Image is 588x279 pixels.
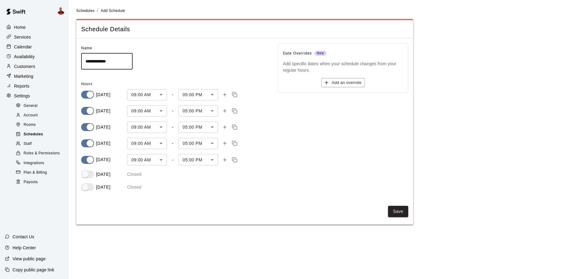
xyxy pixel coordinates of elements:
[15,149,69,158] a: Roles & Permissions
[127,154,167,165] div: 09:00 AM
[13,234,34,240] p: Contact Us
[15,130,69,139] a: Schedules
[178,122,218,133] div: 05:00 PM
[178,154,218,165] div: 05:00 PM
[24,112,38,119] span: Account
[230,107,239,115] button: Copy time
[178,105,218,117] div: 05:00 PM
[96,156,110,163] p: [DATE]
[5,52,64,61] a: Availability
[13,267,54,273] p: Copy public page link
[96,140,110,147] p: [DATE]
[127,122,167,133] div: 09:00 AM
[127,138,167,149] div: 09:00 AM
[5,81,64,91] a: Reports
[221,139,229,148] button: Add time slot
[230,123,239,131] button: Copy time
[15,120,69,130] a: Rooms
[76,7,581,14] nav: breadcrumb
[172,157,173,163] div: -
[57,7,65,15] img: Ryan Nail
[24,170,47,176] span: Plan & Billing
[14,54,35,60] p: Availability
[15,178,66,187] div: Payouts
[96,108,110,114] p: [DATE]
[15,159,66,168] div: Integrations
[14,83,29,89] p: Reports
[221,123,229,131] button: Add time slot
[15,101,69,111] a: General
[15,149,66,158] div: Roles & Permissions
[127,184,141,190] p: Closed
[14,93,30,99] p: Settings
[5,23,64,32] a: Home
[172,92,173,97] div: -
[81,82,92,86] span: Hours
[76,9,95,13] span: Schedules
[96,124,110,130] p: [DATE]
[5,72,64,81] a: Marketing
[178,89,218,100] div: 05:00 PM
[127,89,167,100] div: 09:00 AM
[15,168,69,177] a: Plan & Billing
[24,150,60,156] span: Roles & Permissions
[15,102,66,110] div: General
[221,107,229,115] button: Add time slot
[5,42,64,51] a: Calendar
[24,103,38,109] span: General
[14,34,31,40] p: Services
[388,206,408,217] button: Save
[15,177,69,187] a: Payouts
[178,138,218,149] div: 05:00 PM
[81,46,92,50] span: Name
[15,168,66,177] div: Plan & Billing
[127,171,141,178] p: Closed
[172,108,173,114] div: -
[76,8,95,13] a: Schedules
[15,140,66,148] div: Staff
[15,158,69,168] a: Integrations
[24,122,36,128] span: Rooms
[24,160,44,166] span: Integrations
[315,49,326,58] span: New
[283,49,403,58] span: Date Overrides
[15,111,69,120] a: Account
[13,256,46,262] p: View public page
[283,61,403,73] p: Add specific dates when your schedule changes from your regular hours.
[97,7,98,14] li: /
[15,111,66,120] div: Account
[24,141,32,147] span: Staff
[96,171,110,178] p: [DATE]
[24,131,43,138] span: Schedules
[15,130,66,139] div: Schedules
[15,139,69,149] a: Staff
[14,63,35,70] p: Customers
[230,139,239,148] button: Copy time
[5,62,64,71] div: Customers
[5,91,64,100] a: Settings
[13,245,36,251] p: Help Center
[14,73,33,79] p: Marketing
[5,32,64,42] a: Services
[96,92,110,98] p: [DATE]
[24,179,38,185] span: Payouts
[172,141,173,146] div: -
[14,24,26,30] p: Home
[221,156,229,164] button: Add time slot
[96,184,110,190] p: [DATE]
[14,44,32,50] p: Calendar
[81,25,408,33] span: Schedule Details
[172,124,173,130] div: -
[221,90,229,99] button: Add time slot
[101,9,125,13] span: Add Schedule
[56,5,69,17] div: Ryan Nail
[230,90,239,99] button: Copy time
[230,156,239,164] button: Copy time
